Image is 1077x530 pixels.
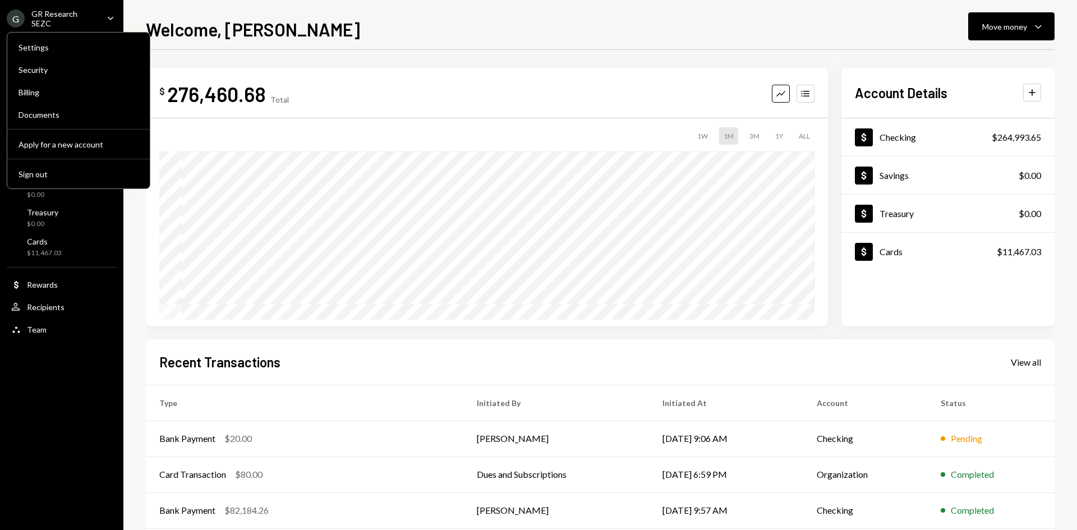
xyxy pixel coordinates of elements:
a: Billing [12,82,145,102]
div: ALL [794,127,814,145]
div: $80.00 [235,468,263,481]
th: Initiated At [649,385,803,421]
div: Sign out [19,169,139,179]
div: Cards [880,246,903,257]
div: Treasury [27,208,58,217]
div: Pending [951,432,982,445]
td: [DATE] 9:06 AM [649,421,803,457]
div: 276,460.68 [167,81,266,107]
div: Completed [951,468,994,481]
a: Treasury$0.00 [841,195,1055,232]
div: Card Transaction [159,468,226,481]
th: Account [803,385,927,421]
td: Dues and Subscriptions [463,457,649,492]
a: View all [1011,356,1041,368]
h2: Recent Transactions [159,353,280,371]
div: 1Y [771,127,788,145]
div: Checking [880,132,916,142]
td: Checking [803,421,927,457]
div: Cards [27,237,62,246]
a: Rewards [7,274,117,294]
div: Move money [982,21,1027,33]
a: Savings$0.00 [841,156,1055,194]
td: [DATE] 9:57 AM [649,492,803,528]
div: Bank Payment [159,504,215,517]
td: Organization [803,457,927,492]
th: Status [927,385,1055,421]
div: 3M [745,127,764,145]
a: Recipients [7,297,117,317]
th: Initiated By [463,385,649,421]
div: Rewards [27,280,58,289]
div: Billing [19,87,139,97]
a: Team [7,319,117,339]
td: [PERSON_NAME] [463,421,649,457]
div: Team [27,325,47,334]
a: Cards$11,467.03 [841,233,1055,270]
div: $0.00 [1019,169,1041,182]
div: Bank Payment [159,432,215,445]
div: Documents [19,110,139,119]
div: G [7,10,25,27]
div: $82,184.26 [224,504,269,517]
div: GR Research SEZC [31,9,98,28]
div: Total [270,95,289,104]
div: $264,993.65 [992,131,1041,144]
div: Apply for a new account [19,140,139,149]
div: Completed [951,504,994,517]
td: Checking [803,492,927,528]
div: $0.00 [1019,207,1041,220]
th: Type [146,385,463,421]
td: [PERSON_NAME] [463,492,649,528]
button: Move money [968,12,1055,40]
button: Sign out [12,164,145,185]
h1: Welcome, [PERSON_NAME] [146,18,360,40]
td: [DATE] 6:59 PM [649,457,803,492]
a: Security [12,59,145,80]
a: Cards$11,467.03 [7,233,117,260]
h2: Account Details [855,84,947,102]
div: $ [159,86,165,97]
div: $0.00 [27,219,58,229]
div: Security [19,65,139,75]
div: View all [1011,357,1041,368]
div: 1W [693,127,712,145]
div: Treasury [880,208,914,219]
div: $0.00 [27,190,54,200]
a: Settings [12,37,145,57]
a: Treasury$0.00 [7,204,117,231]
div: Settings [19,43,139,52]
button: Apply for a new account [12,135,145,155]
div: Savings [880,170,909,181]
a: Documents [12,104,145,125]
div: Recipients [27,302,65,312]
div: $20.00 [224,432,252,445]
a: Checking$264,993.65 [841,118,1055,156]
div: $11,467.03 [27,248,62,258]
div: 1M [719,127,738,145]
div: $11,467.03 [997,245,1041,259]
